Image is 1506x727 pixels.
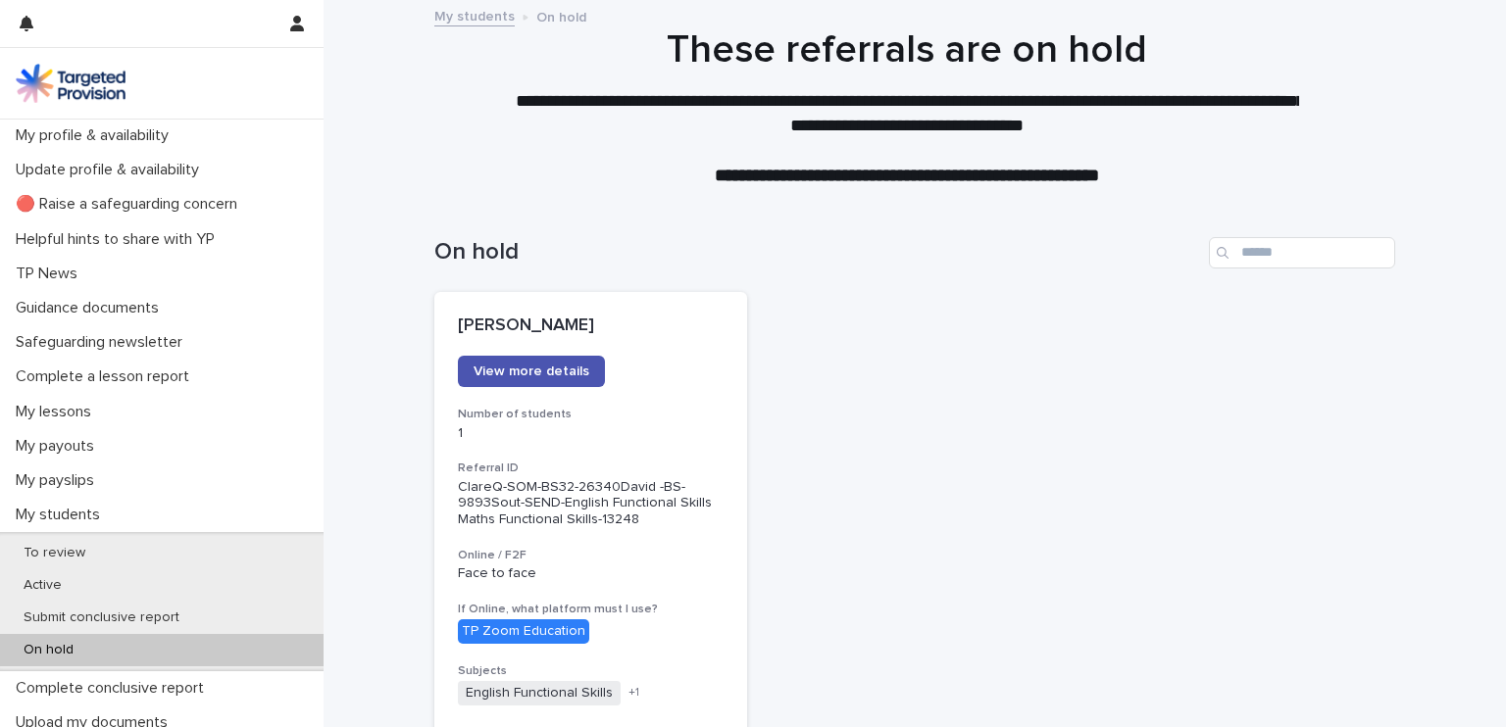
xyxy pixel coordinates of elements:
[434,238,1201,267] h1: On hold
[628,687,639,699] span: + 1
[458,479,724,528] p: ClareQ-SOM-BS32-26340David -BS-9893Sout-SEND-English Functional Skills Maths Functional Skills-13248
[458,681,621,705] span: English Functional Skills
[458,356,605,387] a: View more details
[458,619,589,644] div: TP Zoom Education
[458,425,724,442] p: 1
[474,364,589,378] span: View more details
[8,195,253,214] p: 🔴 Raise a safeguarding concern
[8,333,198,352] p: Safeguarding newsletter
[8,265,93,283] p: TP News
[536,5,586,26] p: On hold
[458,602,724,617] h3: If Online, what platform must I use?
[427,26,1387,73] h1: These referrals are on hold
[458,565,724,582] p: Face to face
[434,4,515,26] a: My students
[8,299,175,317] p: Guidance documents
[458,315,724,337] p: [PERSON_NAME]
[8,437,110,456] p: My payouts
[16,64,125,103] img: M5nRWzHhSzIhMunXDL62
[8,609,195,626] p: Submit conclusive report
[458,663,724,679] h3: Subjects
[8,577,77,594] p: Active
[8,506,116,524] p: My students
[1209,237,1395,268] input: Search
[8,126,184,145] p: My profile & availability
[8,367,205,386] p: Complete a lesson report
[458,407,724,422] h3: Number of students
[458,548,724,563] h3: Online / F2F
[8,230,230,249] p: Helpful hints to share with YP
[8,642,89,658] p: On hold
[8,403,107,421] p: My lessons
[8,679,220,698] p: Complete conclusive report
[8,471,110,490] p: My payslips
[8,161,215,179] p: Update profile & availability
[458,460,724,476] h3: Referral ID
[8,545,101,561] p: To review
